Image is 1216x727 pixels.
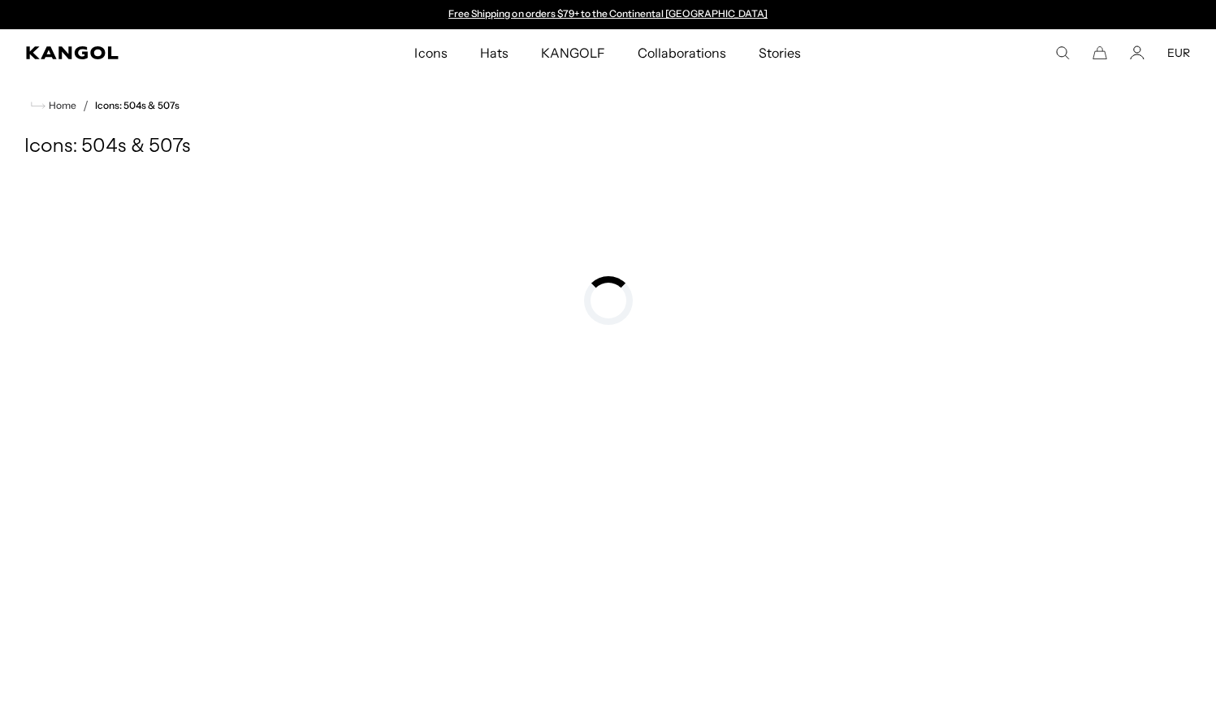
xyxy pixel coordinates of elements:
a: Stories [742,29,817,76]
a: Collaborations [621,29,742,76]
button: EUR [1167,45,1190,60]
span: Icons [414,29,447,76]
a: Icons [398,29,463,76]
button: Cart [1093,45,1107,60]
span: Hats [480,29,508,76]
a: Kangol [26,46,275,59]
span: Collaborations [638,29,726,76]
span: Home [45,100,76,111]
slideshow-component: Announcement bar [441,8,776,21]
a: Home [31,98,76,113]
a: KANGOLF [525,29,621,76]
div: 1 of 2 [441,8,776,21]
summary: Search here [1055,45,1070,60]
span: Stories [759,29,801,76]
a: Account [1130,45,1145,60]
a: Icons: 504s & 507s [95,100,180,111]
h1: Icons: 504s & 507s [24,135,1192,159]
a: Free Shipping on orders $79+ to the Continental [GEOGRAPHIC_DATA] [448,7,768,19]
span: KANGOLF [541,29,605,76]
div: Announcement [441,8,776,21]
li: / [76,96,89,115]
a: Hats [464,29,525,76]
